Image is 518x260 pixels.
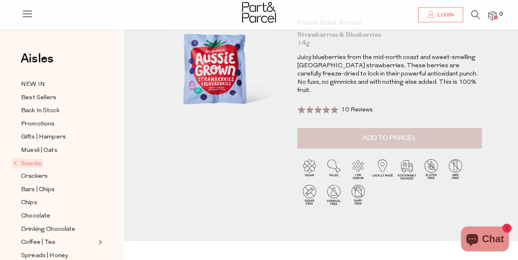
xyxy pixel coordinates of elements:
span: Best Sellers [21,93,57,103]
img: P_P-ICONS-Live_Bec_V11_Sustainable_Sourced.svg [395,157,419,181]
a: Bars | Chips [21,184,96,195]
span: Crackers [21,172,48,182]
a: Aisles [21,52,54,73]
span: Chips [21,198,37,208]
a: Back In Stock [21,106,96,116]
a: Chocolate [21,211,96,221]
span: Promotions [21,119,55,129]
span: Add to Parcel [363,133,417,143]
a: Gifts | Hampers [21,132,96,142]
div: Strawberries & Blueberries 14g [297,31,482,47]
a: Chips [21,198,96,208]
img: P_P-ICONS-Live_Bec_V11_Chemical_Free.svg [322,182,346,207]
a: Login [418,7,463,22]
img: P_P-ICONS-Live_Bec_V11_Gluten_Free.svg [419,157,443,181]
inbox-online-store-chat: Shopify online store chat [459,227,511,253]
span: 0 [497,11,505,18]
a: Muesli | Oats [21,145,96,156]
span: Snacks [12,159,43,168]
span: Chocolate [21,211,50,221]
span: Login [436,12,454,19]
p: Juicy blueberries from the mid-north coast and sweet-smelling [GEOGRAPHIC_DATA] strawberries. The... [297,54,482,95]
span: Coffee | Tea [21,238,55,248]
a: Best Sellers [21,92,96,103]
a: Snacks [14,158,96,168]
span: 10 Reviews [341,107,373,113]
span: Drinking Chocolate [21,225,75,234]
img: Part&Parcel [242,2,276,23]
a: Promotions [21,119,96,129]
img: P_P-ICONS-Live_Bec_V11_Low_Sodium.svg [346,157,370,181]
a: Drinking Chocolate [21,224,96,234]
button: Add to Parcel [297,128,482,149]
a: Crackers [21,171,96,182]
img: P_P-ICONS-Live_Bec_V11_GMO_Free.svg [443,157,468,181]
a: Coffee | Tea [21,237,96,248]
a: 0 [488,11,497,20]
img: P_P-ICONS-Live_Bec_V11_Dairy_Free.svg [346,182,370,207]
span: Back In Stock [21,106,59,116]
span: Aisles [21,50,54,68]
span: Bars | Chips [21,185,55,195]
img: P_P-ICONS-Live_Bec_V11_Vegan.svg [297,157,322,181]
span: NEW IN [21,80,45,90]
img: P_P-ICONS-Live_Bec_V11_Locally_Made_2.svg [370,157,395,181]
span: Muesli | Oats [21,146,57,156]
img: P_P-ICONS-Live_Bec_V11_Sugar_Free.svg [297,182,322,207]
span: Gifts | Hampers [21,132,66,142]
button: Expand/Collapse Coffee | Tea [97,237,102,247]
a: NEW IN [21,79,96,90]
img: P_P-ICONS-Live_Bec_V11_Paleo.svg [322,157,346,181]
